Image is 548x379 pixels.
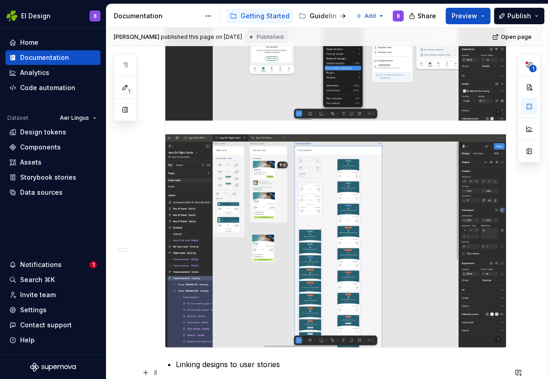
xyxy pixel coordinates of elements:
button: Add [353,10,387,22]
div: B [397,12,400,20]
span: Add [364,12,376,20]
p: Linking designs to user stories [176,359,506,370]
div: B [94,12,97,20]
div: Data sources [20,188,63,197]
button: Contact support [5,318,100,332]
a: Assets [5,155,100,170]
div: EI Design [21,11,51,21]
span: Share [417,11,436,21]
a: Guidelines [295,9,348,23]
div: Contact support [20,320,72,330]
a: Data sources [5,185,100,200]
div: Documentation [20,53,69,62]
div: Invite team [20,290,56,299]
a: Components [5,140,100,155]
div: Home [20,38,38,47]
span: Publish [507,11,531,21]
div: Getting Started [241,11,290,21]
div: Assets [20,158,42,167]
div: Documentation [114,11,200,21]
div: Page tree [226,7,351,25]
div: Search ⌘K [20,275,55,284]
button: Aer Lingus [56,112,100,124]
span: Aer Lingus [60,114,89,122]
button: Notifications1 [5,257,100,272]
button: Help [5,333,100,347]
a: Settings [5,303,100,317]
a: Home [5,35,100,50]
a: Analytics [5,65,100,80]
button: Share [404,8,442,24]
div: Help [20,336,35,345]
span: Preview [452,11,477,21]
span: Open page [501,33,532,41]
a: Storybook stories [5,170,100,185]
a: Open page [490,31,536,43]
a: Documentation [5,50,100,65]
button: Publish [494,8,544,24]
span: Published [257,33,284,41]
img: 56b5df98-d96d-4d7e-807c-0afdf3bdaefa.png [6,11,17,21]
div: Storybook stories [20,173,76,182]
div: Components [20,143,61,152]
a: Design tokens [5,125,100,139]
div: Guidelines [310,11,344,21]
div: Code automation [20,83,75,92]
a: Invite team [5,288,100,302]
button: Search ⌘K [5,272,100,287]
div: Analytics [20,68,49,77]
a: Getting Started [226,9,293,23]
div: Notifications [20,260,62,269]
span: 1 [90,261,97,268]
div: published this page on [DATE] [161,33,242,41]
a: Code automation [5,80,100,95]
span: 1 [125,87,132,95]
div: Design tokens [20,128,66,137]
button: Preview [446,8,490,24]
div: Settings [20,305,47,315]
svg: Supernova Logo [30,363,76,372]
button: EI DesignB [2,6,104,26]
div: Dataset [7,114,28,122]
span: [PERSON_NAME] [114,33,159,41]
